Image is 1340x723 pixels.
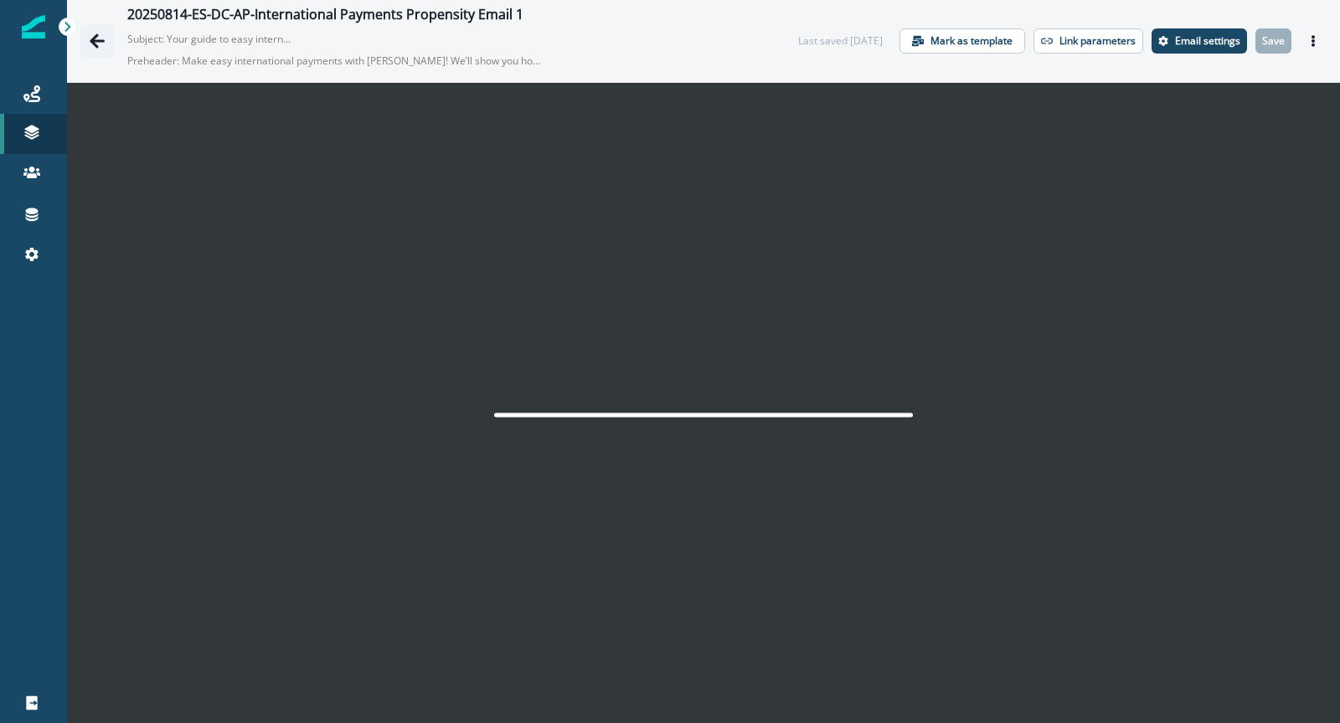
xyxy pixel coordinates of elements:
div: 20250814-ES-DC-AP-International Payments Propensity Email 1 [127,7,523,25]
button: Link parameters [1033,28,1143,54]
p: Mark as template [930,35,1013,47]
p: Save [1262,35,1285,47]
p: Subject: Your guide to easy international payments [127,25,295,47]
p: Email settings [1175,35,1240,47]
button: Mark as template [899,28,1025,54]
p: Link parameters [1059,35,1136,47]
button: Settings [1152,28,1247,54]
button: Go back [80,24,114,58]
p: Preheader: Make easy international payments with [PERSON_NAME]! We’ll show you how it’s done. [127,47,546,75]
button: Save [1255,28,1291,54]
button: Actions [1300,28,1327,54]
img: Inflection [22,15,45,38]
div: Last saved [DATE] [798,33,883,49]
